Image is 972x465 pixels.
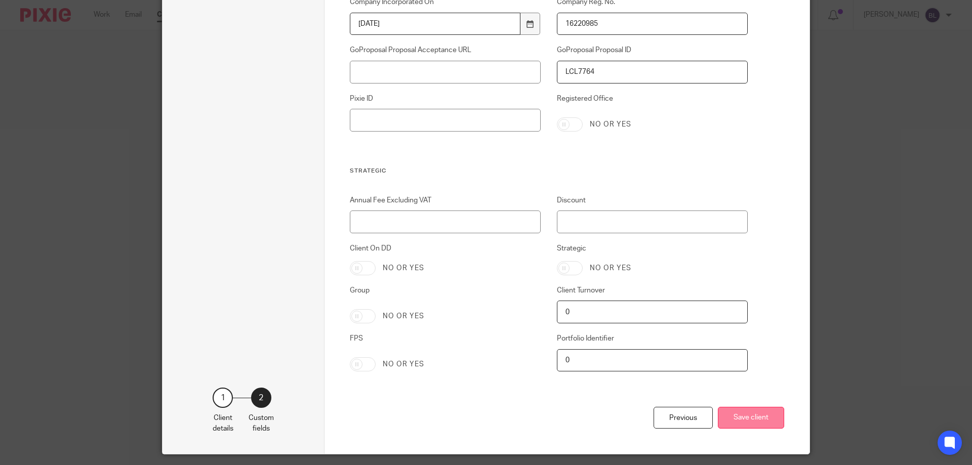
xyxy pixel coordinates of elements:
label: GoProposal Proposal Acceptance URL [350,45,541,55]
p: Client details [213,413,233,434]
button: Save client [718,407,784,429]
label: No or yes [383,359,424,369]
div: 1 [213,388,233,408]
label: No or yes [383,263,424,273]
label: No or yes [590,119,631,130]
label: Registered Office [557,94,748,110]
label: Strategic [557,243,748,253]
p: Custom fields [249,413,274,434]
label: No or yes [590,263,631,273]
label: Discount [557,195,748,205]
input: Use the arrow keys to pick a date [350,13,521,35]
label: FPS [350,333,541,350]
label: Group [350,285,541,302]
div: 2 [251,388,271,408]
label: Portfolio Identifier [557,333,748,344]
label: No or yes [383,311,424,321]
label: Annual Fee Excluding VAT [350,195,541,205]
label: Pixie ID [350,94,541,104]
div: Previous [654,407,713,429]
label: GoProposal Proposal ID [557,45,748,55]
label: Client On DD [350,243,541,253]
label: Client Turnover [557,285,748,295]
h3: Strategic [350,167,748,175]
